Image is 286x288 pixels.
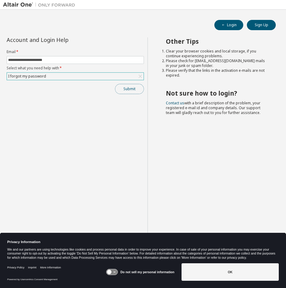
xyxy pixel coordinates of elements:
div: I forgot my password [7,73,47,80]
label: Select what you need help with [7,66,144,71]
button: Login [214,20,243,30]
li: Please verify that the links in the activation e-mails are not expired. [166,68,265,78]
img: Altair One [3,2,78,8]
a: Contact us [166,100,184,106]
div: Account and Login Help [7,37,117,42]
button: Submit [115,84,144,94]
span: with a brief description of the problem, your registered e-mail id and company details. Our suppo... [166,100,260,115]
label: Email [7,49,144,54]
button: Sign Up [247,20,276,30]
li: Please check for [EMAIL_ADDRESS][DOMAIN_NAME] mails in your junk or spam folder. [166,59,265,68]
h2: Not sure how to login? [166,89,265,97]
div: I forgot my password [7,73,144,80]
h2: Other Tips [166,37,265,45]
li: Clear your browser cookies and local storage, if you continue experiencing problems. [166,49,265,59]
